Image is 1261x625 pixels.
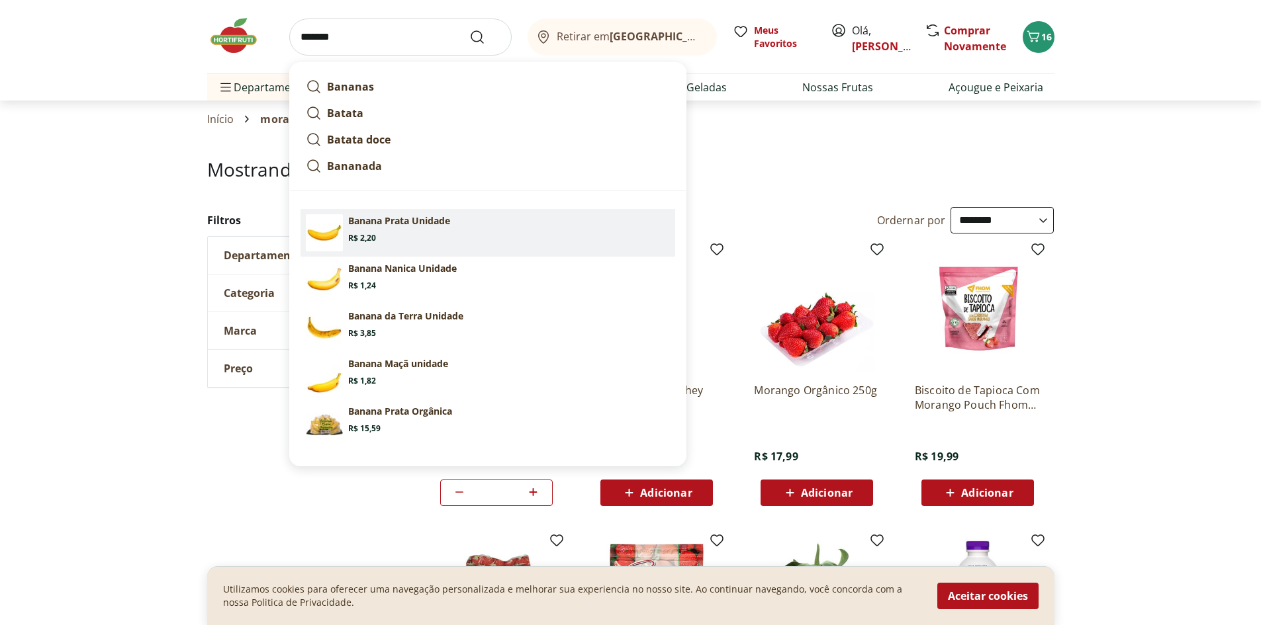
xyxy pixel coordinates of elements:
button: Retirar em[GEOGRAPHIC_DATA]/[GEOGRAPHIC_DATA] [528,19,717,56]
p: Banana da Terra Unidade [348,310,463,323]
img: Banana Prata Orgânica [306,405,343,442]
span: Departamentos [218,71,313,103]
img: Hortifruti [207,16,273,56]
a: Morango Orgânico 250g [754,383,880,412]
a: Biscoito de Tapioca Com Morango Pouch Fhom 60g [915,383,1041,412]
p: Banana Maçã unidade [348,357,448,370]
img: Biscoito de Tapioca Com Morango Pouch Fhom 60g [915,247,1041,372]
span: R$ 15,59 [348,423,381,434]
button: Menu [218,71,234,103]
span: Meus Favoritos [754,24,815,50]
span: R$ 19,99 [915,449,958,464]
span: R$ 17,99 [754,449,798,464]
h2: Filtros [207,207,407,233]
a: Banana Nanica UnidadeBanana Nanica UnidadeR$ 1,24 [301,257,675,304]
span: Categoria [224,286,275,300]
h1: Mostrando resultados para: [207,159,1054,180]
img: Principal [306,357,343,394]
a: Banana Prata OrgânicaBanana Prata OrgânicaR$ 15,59 [301,399,675,447]
a: Nossas Frutas [802,79,873,95]
button: Adicionar [921,479,1034,506]
button: Aceitar cookies [937,583,1039,609]
button: Categoria [208,274,406,312]
button: Carrinho [1023,21,1054,53]
a: Bananada [301,153,675,179]
a: Batata [301,100,675,126]
a: [PERSON_NAME] [852,39,938,54]
img: Morango Orgânico 250g [754,247,880,372]
strong: Batata doce [327,132,391,147]
span: Olá, [852,22,911,54]
strong: Bananas [327,79,374,94]
span: Preço [224,362,253,375]
a: Banana da Terra UnidadeBanana da Terra UnidadeR$ 3,85 [301,304,675,352]
p: Banana Prata Orgânica [348,405,452,418]
button: Preço [208,350,406,387]
span: 16 [1041,30,1052,43]
a: Açougue e Peixaria [949,79,1043,95]
span: R$ 1,24 [348,280,376,291]
strong: Bananada [327,159,382,173]
span: Adicionar [961,487,1013,498]
a: PrincipalBanana Maçã unidadeR$ 1,82 [301,352,675,399]
span: R$ 1,82 [348,376,376,386]
span: R$ 3,85 [348,328,376,339]
img: Banana da Terra Unidade [306,310,343,347]
a: Bananas [301,73,675,100]
a: Comprar Novamente [944,23,1006,54]
a: Início [207,113,234,125]
button: Submit Search [469,29,501,45]
span: R$ 2,20 [348,233,376,243]
p: Utilizamos cookies para oferecer uma navegação personalizada e melhorar sua experiencia no nosso ... [223,583,921,609]
span: Marca [224,324,257,337]
button: Departamento [208,237,406,274]
span: Adicionar [640,487,692,498]
a: Batata doce [301,126,675,153]
p: Banana Nanica Unidade [348,262,457,275]
input: search [289,19,512,56]
span: morango [260,113,309,125]
a: Banana Prata UnidadeBanana Prata UnidadeR$ 2,20 [301,209,675,257]
span: Adicionar [801,487,853,498]
span: Retirar em [557,30,703,42]
img: Banana Nanica Unidade [306,262,343,299]
b: [GEOGRAPHIC_DATA]/[GEOGRAPHIC_DATA] [610,29,833,44]
span: Departamento [224,249,302,262]
strong: Batata [327,106,363,120]
button: Adicionar [761,479,873,506]
p: Banana Prata Unidade [348,214,450,228]
img: Banana Prata Unidade [306,214,343,251]
a: Meus Favoritos [733,24,815,50]
label: Ordernar por [877,213,946,228]
button: Adicionar [600,479,713,506]
button: Marca [208,312,406,349]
